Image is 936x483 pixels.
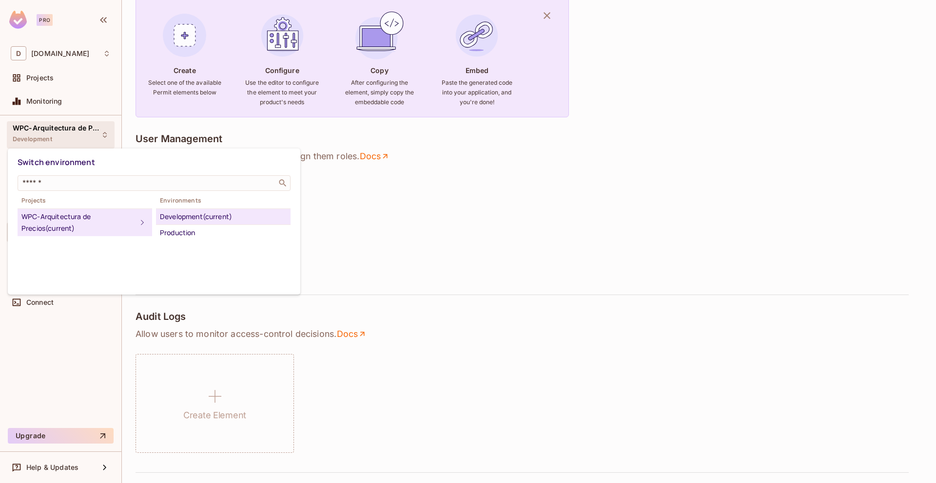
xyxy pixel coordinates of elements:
div: WPC-Arquitectura de Precios (current) [21,211,136,234]
div: Production [160,227,287,239]
span: Environments [156,197,291,204]
span: Switch environment [18,157,95,167]
div: Development (current) [160,211,287,223]
span: Projects [18,197,152,204]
